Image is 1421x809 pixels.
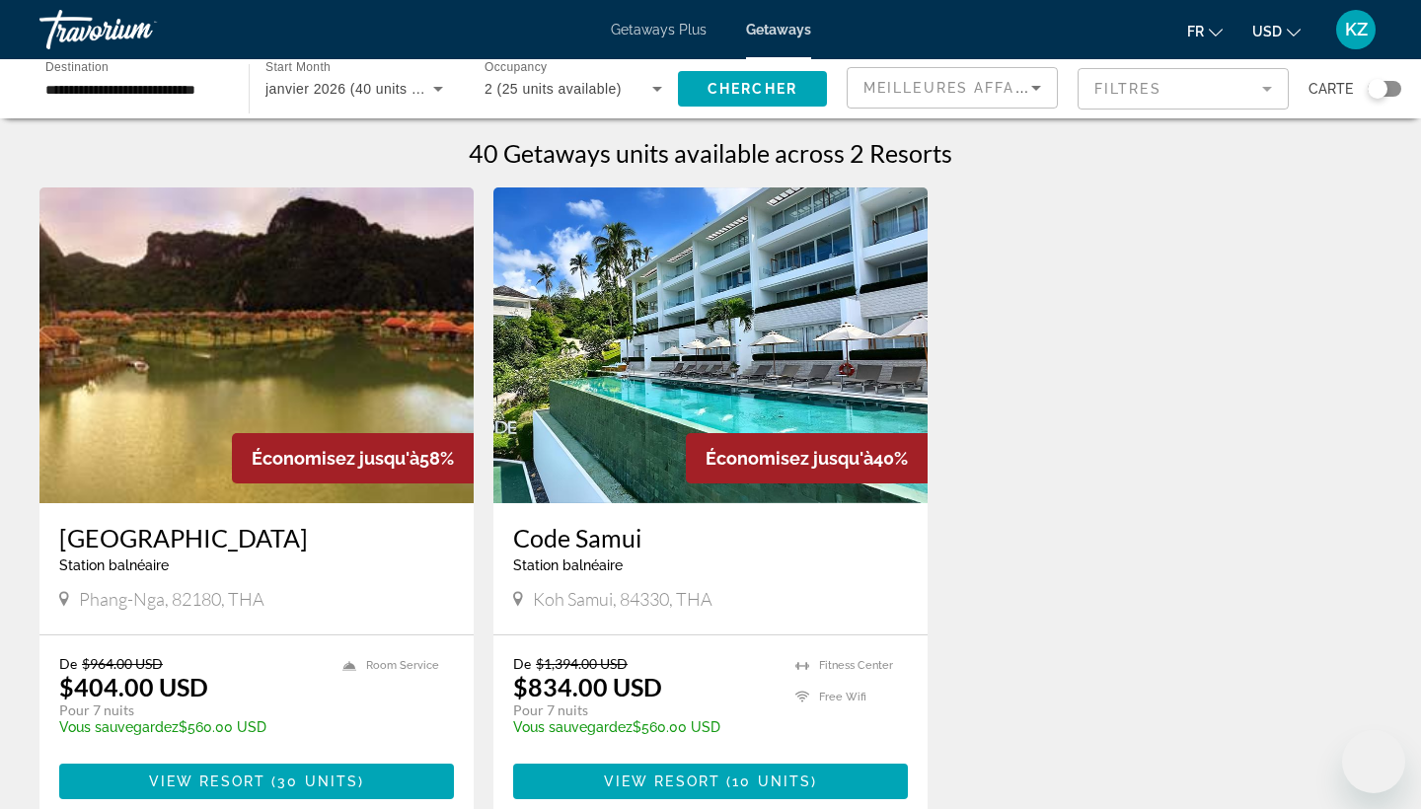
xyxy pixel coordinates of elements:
[513,655,531,672] span: De
[513,523,908,552] a: Code Samui
[39,187,474,503] img: ii_bsn1.jpg
[513,701,776,719] p: Pour 7 nuits
[493,187,928,503] img: ii_uic1.jpg
[1252,17,1301,45] button: Change currency
[746,22,811,37] a: Getaways
[82,655,163,672] span: $964.00 USD
[265,81,475,97] span: janvier 2026 (40 units available)
[59,672,208,701] p: $404.00 USD
[720,773,817,789] span: ( )
[678,71,827,107] button: Chercher
[513,672,662,701] p: $834.00 USD
[533,588,712,610] span: Koh Samui, 84330, THA
[59,719,323,735] p: $560.00 USD
[513,764,908,799] button: View Resort(10 units)
[513,719,633,735] span: Vous sauvegardez
[469,138,952,168] h1: 40 Getaways units available across 2 Resorts
[1078,67,1289,110] button: Filter
[1345,20,1368,39] span: KZ
[611,22,707,37] a: Getaways Plus
[706,448,873,469] span: Économisez jusqu'à
[1309,75,1353,103] span: Carte
[708,81,797,97] span: Chercher
[536,655,628,672] span: $1,394.00 USD
[59,557,169,573] span: Station balnéaire
[59,701,323,719] p: Pour 7 nuits
[1252,24,1282,39] span: USD
[863,76,1041,100] mat-select: Sort by
[59,523,454,552] a: [GEOGRAPHIC_DATA]
[732,773,811,789] span: 10 units
[366,659,439,672] span: Room Service
[149,773,265,789] span: View Resort
[863,80,1053,96] span: Meilleures affaires
[277,773,358,789] span: 30 units
[485,61,547,74] span: Occupancy
[265,773,364,789] span: ( )
[819,691,866,703] span: Free Wifi
[45,60,109,73] span: Destination
[265,61,331,74] span: Start Month
[686,433,928,483] div: 40%
[819,659,893,672] span: Fitness Center
[232,433,474,483] div: 58%
[1330,9,1382,50] button: User Menu
[604,773,720,789] span: View Resort
[252,448,419,469] span: Économisez jusqu'à
[59,719,179,735] span: Vous sauvegardez
[79,588,264,610] span: Phang-Nga, 82180, THA
[39,4,237,55] a: Travorium
[1342,730,1405,793] iframe: Bouton de lancement de la fenêtre de messagerie
[59,764,454,799] button: View Resort(30 units)
[513,557,623,573] span: Station balnéaire
[485,81,622,97] span: 2 (25 units available)
[59,655,77,672] span: De
[513,719,776,735] p: $560.00 USD
[1187,24,1204,39] span: fr
[1187,17,1223,45] button: Change language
